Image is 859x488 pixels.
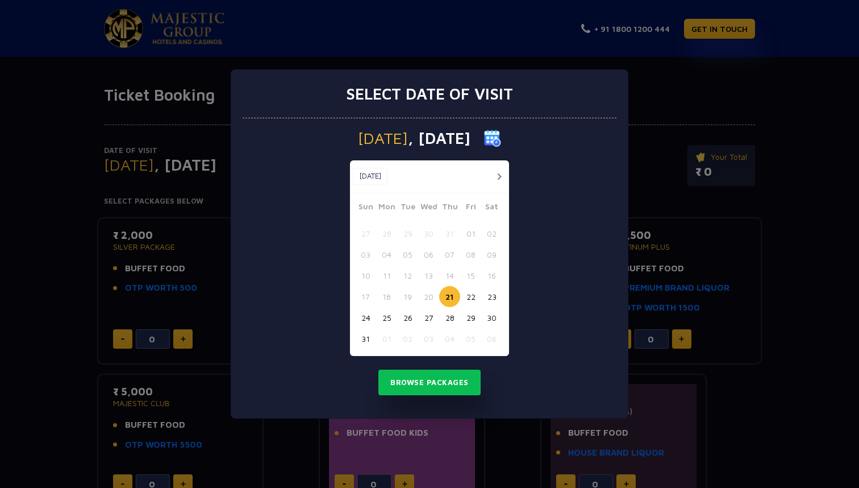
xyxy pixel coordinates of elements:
[439,223,460,244] button: 31
[439,200,460,216] span: Thu
[460,328,481,349] button: 05
[439,328,460,349] button: 04
[460,200,481,216] span: Fri
[460,265,481,286] button: 15
[484,130,501,147] img: calender icon
[397,286,418,307] button: 19
[355,244,376,265] button: 03
[481,223,502,244] button: 02
[460,286,481,307] button: 22
[439,307,460,328] button: 28
[397,265,418,286] button: 12
[355,265,376,286] button: 10
[408,130,470,146] span: , [DATE]
[346,84,513,104] h3: Select date of visit
[397,200,418,216] span: Tue
[481,200,502,216] span: Sat
[376,223,397,244] button: 28
[460,307,481,328] button: 29
[397,328,418,349] button: 02
[397,244,418,265] button: 05
[481,265,502,286] button: 16
[355,223,376,244] button: 27
[397,223,418,244] button: 29
[358,130,408,146] span: [DATE]
[439,244,460,265] button: 07
[355,200,376,216] span: Sun
[376,328,397,349] button: 01
[376,265,397,286] button: 11
[418,307,439,328] button: 27
[418,244,439,265] button: 06
[460,244,481,265] button: 08
[376,286,397,307] button: 18
[355,286,376,307] button: 17
[418,200,439,216] span: Wed
[460,223,481,244] button: 01
[481,307,502,328] button: 30
[376,200,397,216] span: Mon
[355,307,376,328] button: 24
[481,244,502,265] button: 09
[376,244,397,265] button: 04
[397,307,418,328] button: 26
[376,307,397,328] button: 25
[481,328,502,349] button: 06
[418,223,439,244] button: 30
[355,328,376,349] button: 31
[378,370,481,396] button: Browse Packages
[439,265,460,286] button: 14
[481,286,502,307] button: 23
[418,265,439,286] button: 13
[418,328,439,349] button: 03
[439,286,460,307] button: 21
[418,286,439,307] button: 20
[353,168,387,185] button: [DATE]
